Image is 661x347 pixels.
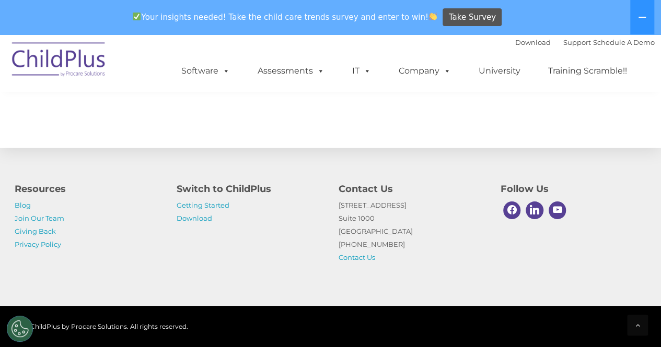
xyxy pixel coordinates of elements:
[546,199,569,222] a: Youtube
[429,13,437,20] img: 👏
[443,8,502,27] a: Take Survey
[177,201,229,209] a: Getting Started
[15,214,64,222] a: Join Our Team
[523,199,546,222] a: Linkedin
[388,61,461,81] a: Company
[247,61,335,81] a: Assessments
[15,201,31,209] a: Blog
[171,61,240,81] a: Software
[563,38,591,46] a: Support
[7,322,188,330] span: © 2025 ChildPlus by Procare Solutions. All rights reserved.
[449,8,496,27] span: Take Survey
[15,227,56,235] a: Giving Back
[339,199,485,264] p: [STREET_ADDRESS] Suite 1000 [GEOGRAPHIC_DATA] [PHONE_NUMBER]
[7,35,111,87] img: ChildPlus by Procare Solutions
[593,38,655,46] a: Schedule A Demo
[129,7,442,27] span: Your insights needed! Take the child care trends survey and enter to win!
[15,182,161,196] h4: Resources
[339,182,485,196] h4: Contact Us
[501,182,647,196] h4: Follow Us
[339,253,375,261] a: Contact Us
[133,13,141,20] img: ✅
[177,182,323,196] h4: Switch to ChildPlus
[515,38,655,46] font: |
[490,234,661,347] iframe: Chat Widget
[515,38,551,46] a: Download
[342,61,381,81] a: IT
[538,61,637,81] a: Training Scramble!!
[468,61,531,81] a: University
[15,240,61,248] a: Privacy Policy
[145,112,190,119] span: Phone number
[145,69,177,77] span: Last name
[177,214,212,222] a: Download
[7,316,33,342] button: Cookies Settings
[501,199,524,222] a: Facebook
